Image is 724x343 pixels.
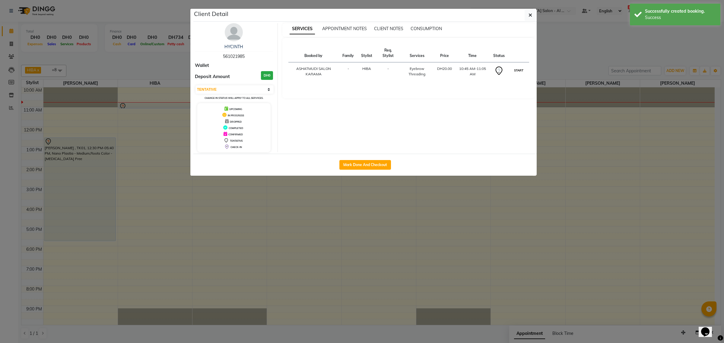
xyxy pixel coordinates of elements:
[490,44,508,62] th: Status
[456,62,490,81] td: 10:45 AM-11:05 AM
[288,44,339,62] th: Booked by
[376,62,400,81] td: -
[376,44,400,62] th: Req. Stylist
[230,120,242,123] span: DROPPED
[362,66,371,71] span: HIBA
[404,66,430,77] div: Eyebrow Threading
[645,14,716,21] div: Success
[205,96,263,99] small: Change in status will apply to all services.
[699,319,718,337] iframe: chat widget
[230,139,243,142] span: TENTATIVE
[229,108,242,111] span: UPCOMING
[223,54,245,59] span: 561021985
[228,114,244,117] span: IN PROGRESS
[339,44,357,62] th: Family
[339,62,357,81] td: -
[513,67,525,74] button: START
[224,44,243,49] a: HYCINTH
[195,62,209,69] span: Wallet
[225,23,243,41] img: avatar
[194,9,228,18] h5: Client Detail
[230,146,242,149] span: CHECK-IN
[437,66,452,71] div: DH20.00
[401,44,433,62] th: Services
[288,62,339,81] td: ASHATMUDI SALON KARAMA
[229,127,243,130] span: COMPLETED
[322,26,367,31] span: APPOINTMENT NOTES
[228,133,243,136] span: CONFIRMED
[290,24,315,34] span: SERVICES
[411,26,442,31] span: CONSUMPTION
[195,73,230,80] span: Deposit Amount
[645,8,716,14] div: Successfully created booking.
[339,160,391,170] button: Mark Done And Checkout
[433,44,456,62] th: Price
[374,26,403,31] span: CLIENT NOTES
[261,71,273,80] h3: DH0
[357,44,376,62] th: Stylist
[456,44,490,62] th: Time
